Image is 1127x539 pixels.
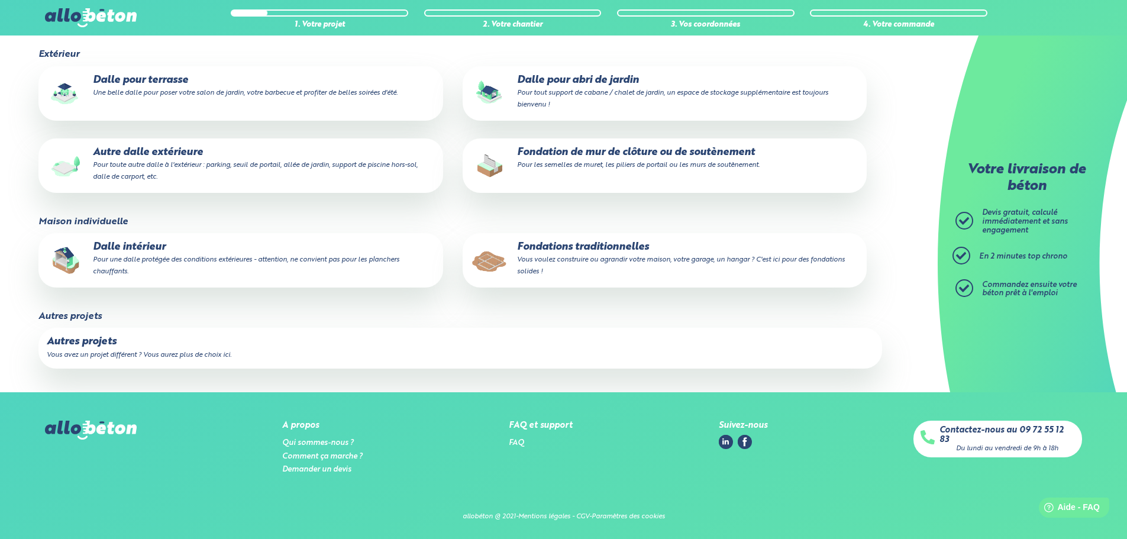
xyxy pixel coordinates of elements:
[518,513,570,520] a: Mentions légales
[45,8,136,27] img: allobéton
[47,75,85,112] img: final_use.values.terrace
[1022,493,1114,526] iframe: Help widget launcher
[471,147,509,185] img: final_use.values.closing_wall_fundation
[45,421,136,440] img: allobéton
[471,241,858,277] p: Fondations traditionnelles
[47,241,85,279] img: final_use.values.inside_slab
[810,21,987,30] div: 4. Votre commande
[424,21,602,30] div: 2. Votre chantier
[282,453,363,460] a: Comment ça marche ?
[471,241,509,279] img: final_use.values.traditional_fundations
[471,75,509,112] img: final_use.values.garden_shed
[517,162,760,169] small: Pour les semelles de muret, les piliers de portail ou les murs de soutènement.
[509,421,573,431] div: FAQ et support
[982,209,1068,234] span: Devis gratuit, calculé immédiatement et sans engagement
[958,162,1094,195] p: Votre livraison de béton
[572,513,574,520] span: -
[979,253,1067,260] span: En 2 minutes top chrono
[38,311,102,322] legend: Autres projets
[93,89,398,96] small: Une belle dalle pour poser votre salon de jardin, votre barbecue et profiter de belles soirées d'...
[509,439,524,447] a: FAQ
[719,421,767,431] div: Suivez-nous
[471,75,858,111] p: Dalle pour abri de jardin
[47,336,873,348] p: Autres projets
[939,425,1075,445] a: Contactez-nous au 09 72 55 12 83
[471,147,858,170] p: Fondation de mur de clôture ou de soutènement
[38,49,79,60] legend: Extérieur
[982,281,1077,298] span: Commandez ensuite votre béton prêt à l'emploi
[956,445,1058,453] div: Du lundi au vendredi de 9h à 18h
[516,513,518,521] div: -
[282,439,354,447] a: Qui sommes-nous ?
[282,421,363,431] div: A propos
[93,162,418,180] small: Pour toute autre dalle à l'extérieur : parking, seuil de portail, allée de jardin, support de pis...
[617,21,795,30] div: 3. Vos coordonnées
[589,513,592,521] div: -
[47,147,434,183] p: Autre dalle extérieure
[93,256,399,275] small: Pour une dalle protégée des conditions extérieures - attention, ne convient pas pour les plancher...
[463,513,516,521] div: allobéton @ 2021
[47,75,434,98] p: Dalle pour terrasse
[592,513,665,520] a: Paramètres des cookies
[38,217,128,227] legend: Maison individuelle
[47,241,434,277] p: Dalle intérieur
[282,466,351,473] a: Demander un devis
[517,256,845,275] small: Vous voulez construire ou agrandir votre maison, votre garage, un hangar ? C'est ici pour des fon...
[576,513,589,520] a: CGV
[231,21,408,30] div: 1. Votre projet
[517,89,828,108] small: Pour tout support de cabane / chalet de jardin, un espace de stockage supplémentaire est toujours...
[47,351,231,359] small: Vous avez un projet différent ? Vous aurez plus de choix ici.
[47,147,85,185] img: final_use.values.outside_slab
